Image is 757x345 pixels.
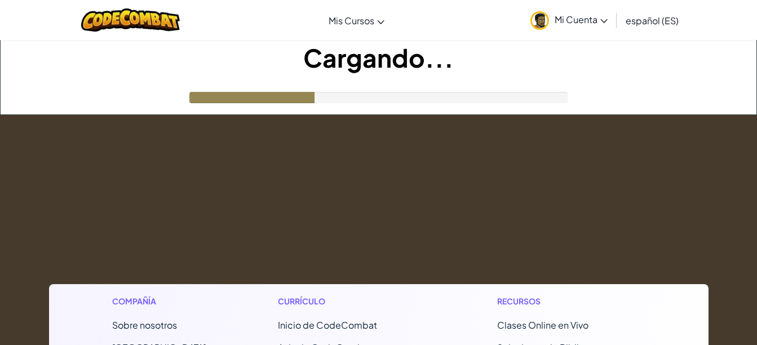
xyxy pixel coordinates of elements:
[112,319,177,331] a: Sobre nosotros
[278,295,426,307] h1: Currículo
[626,15,679,26] span: español (ES)
[620,5,684,36] a: español (ES)
[497,319,588,331] a: Clases Online en Vivo
[1,40,756,75] h1: Cargando...
[530,11,549,30] img: avatar
[555,14,608,25] span: Mi Cuenta
[497,295,645,307] h1: Recursos
[525,2,613,38] a: Mi Cuenta
[278,319,377,331] span: Inicio de CodeCombat
[81,8,180,32] img: CodeCombat logo
[323,5,390,36] a: Mis Cursos
[112,295,206,307] h1: Compañía
[329,15,374,26] span: Mis Cursos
